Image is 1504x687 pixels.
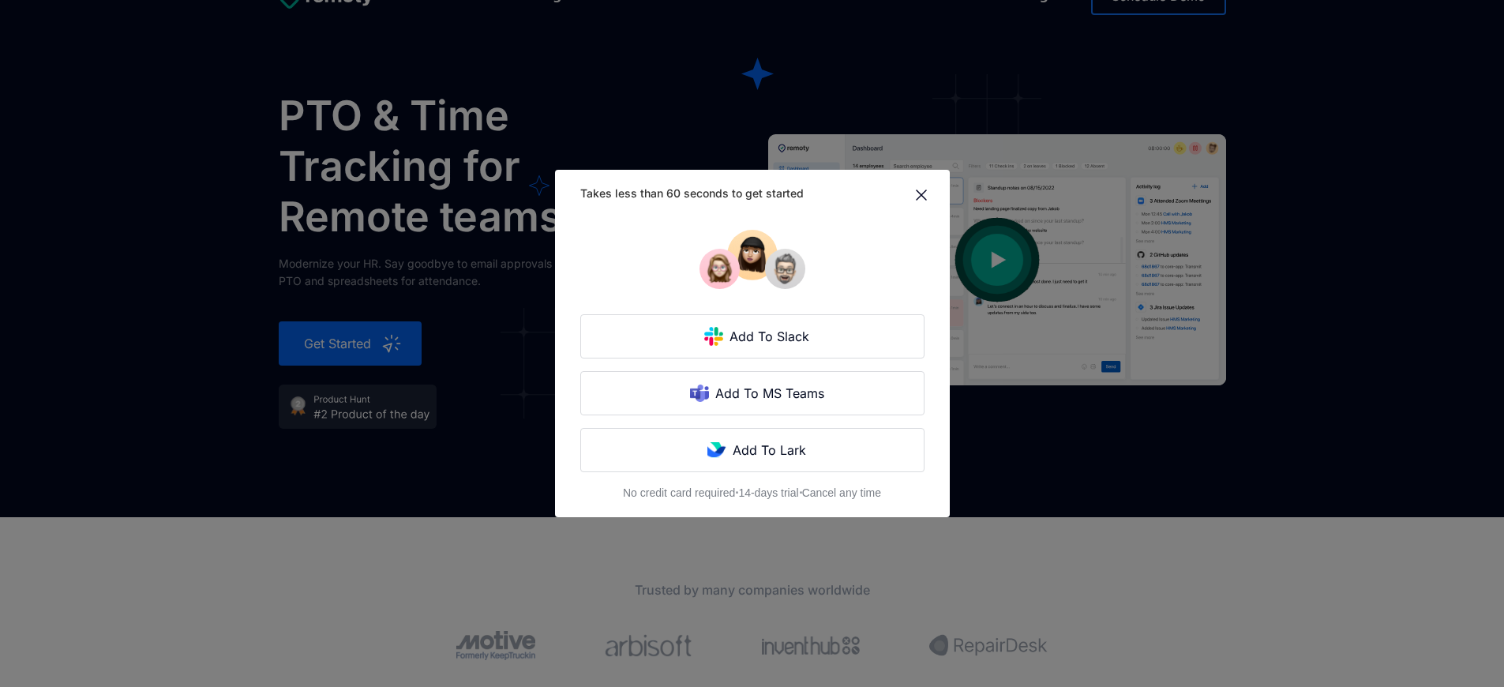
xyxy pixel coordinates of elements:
strong: ⋅ [799,486,802,499]
div: Takes less than 60 seconds to get started [580,186,912,205]
div: Add To Slack [723,327,819,346]
iframe: PLUG_LAUNCHER_SDK [1450,633,1488,671]
div: No credit card required 14-days trial Cancel any time [623,485,881,501]
a: Add To Slack [580,314,925,359]
div: Add To Lark [726,441,816,460]
strong: ⋅ [735,486,738,499]
div: Add To MS Teams [709,384,834,403]
a: Add To Lark [580,428,925,472]
a: Add To MS Teams [580,371,925,415]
